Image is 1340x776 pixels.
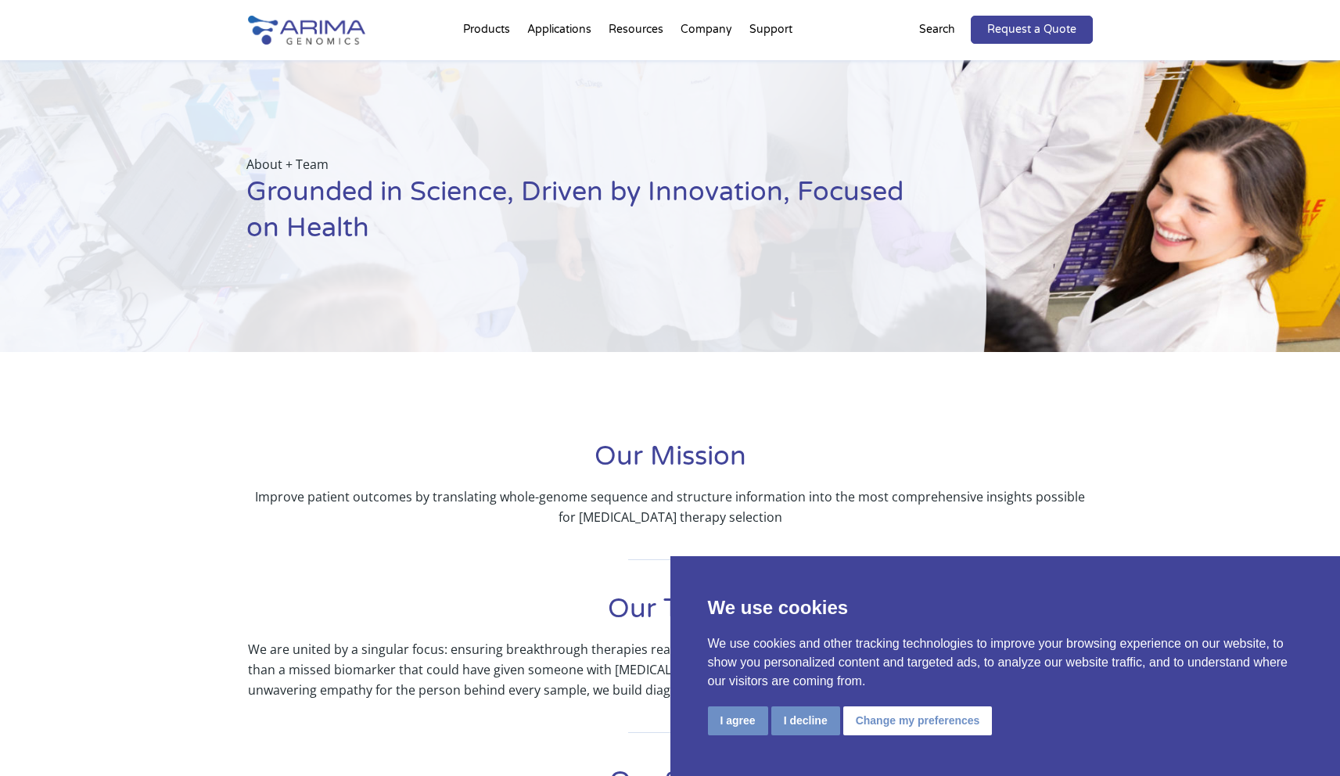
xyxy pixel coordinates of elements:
p: Improve patient outcomes by translating whole-genome sequence and structure information into the ... [248,487,1093,527]
p: About + Team [246,154,908,174]
a: Request a Quote [971,16,1093,44]
button: I decline [771,706,840,735]
h1: Grounded in Science, Driven by Innovation, Focused on Health [246,174,908,258]
p: We are united by a singular focus: ensuring breakthrough therapies reach the patients they were c... [248,639,1093,700]
p: Search [919,20,955,40]
button: Change my preferences [843,706,993,735]
p: We use cookies [708,594,1303,622]
button: I agree [708,706,768,735]
h1: Our Mission [248,439,1093,487]
p: We use cookies and other tracking technologies to improve your browsing experience on our website... [708,634,1303,691]
h1: Our Team [248,591,1093,639]
img: Arima-Genomics-logo [248,16,365,45]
